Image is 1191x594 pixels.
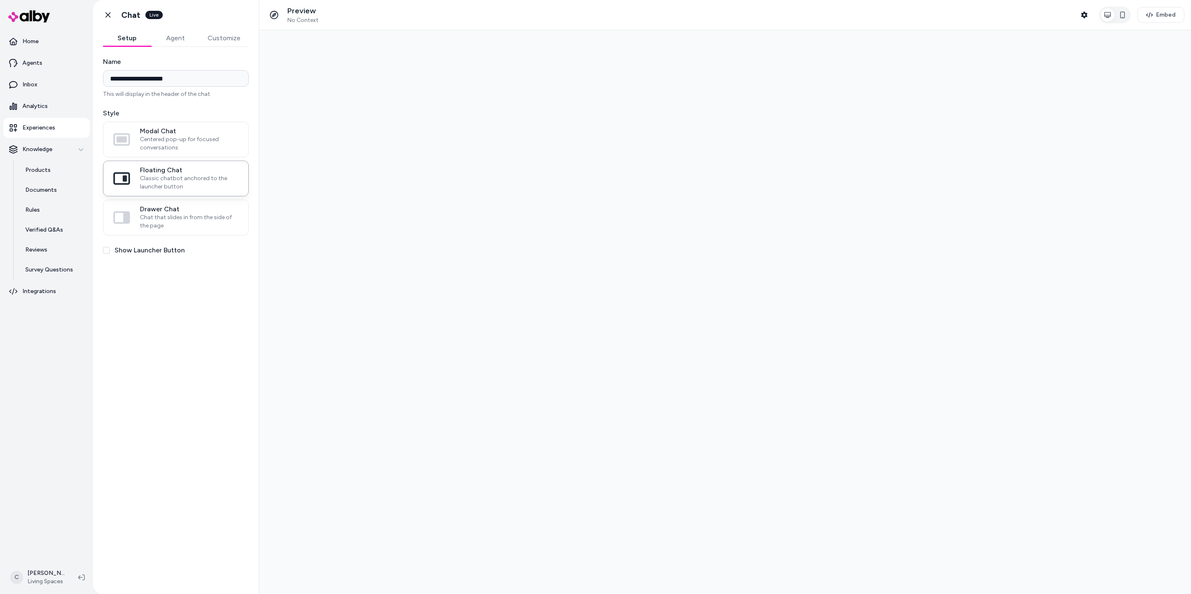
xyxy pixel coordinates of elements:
button: Embed [1137,7,1184,23]
p: Analytics [22,102,48,110]
a: Survey Questions [17,260,90,280]
a: Verified Q&As [17,220,90,240]
p: Integrations [22,287,56,296]
p: This will display in the header of the chat. [103,90,249,98]
a: Integrations [3,281,90,301]
p: Products [25,166,51,174]
a: Rules [17,200,90,220]
span: Floating Chat [140,166,238,174]
span: C [10,571,23,584]
h1: Chat [121,10,140,20]
span: Living Spaces [27,577,65,586]
a: Reviews [17,240,90,260]
p: Experiences [22,124,55,132]
span: Drawer Chat [140,205,238,213]
button: C[PERSON_NAME]Living Spaces [5,564,71,591]
span: Classic chatbot anchored to the launcher button [140,174,238,191]
a: Home [3,32,90,51]
p: Rules [25,206,40,214]
p: [PERSON_NAME] [27,569,65,577]
p: Survey Questions [25,266,73,274]
a: Inbox [3,75,90,95]
a: Documents [17,180,90,200]
label: Show Launcher Button [115,245,185,255]
a: Products [17,160,90,180]
p: Verified Q&As [25,226,63,234]
a: Analytics [3,96,90,116]
p: Agents [22,59,42,67]
p: Documents [25,186,57,194]
button: Agent [151,30,199,46]
label: Name [103,57,249,67]
a: Agents [3,53,90,73]
p: Home [22,37,39,46]
span: Modal Chat [140,127,238,135]
button: Customize [199,30,249,46]
span: Centered pop-up for focused conversations [140,135,238,152]
label: Style [103,108,249,118]
div: Live [145,11,163,19]
img: alby Logo [8,10,50,22]
button: Setup [103,30,151,46]
p: Inbox [22,81,37,89]
span: Chat that slides in from the side of the page [140,213,238,230]
button: Knowledge [3,139,90,159]
span: No Context [287,17,319,24]
p: Knowledge [22,145,52,154]
p: Reviews [25,246,47,254]
a: Experiences [3,118,90,138]
p: Preview [287,6,319,16]
span: Embed [1156,11,1176,19]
